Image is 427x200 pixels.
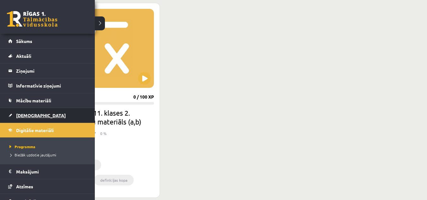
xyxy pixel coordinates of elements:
[8,123,87,137] a: Digitālie materiāli
[8,78,87,93] a: Informatīvie ziņojumi
[8,93,87,108] a: Mācību materiāli
[8,144,35,149] span: Programma
[8,164,87,179] a: Maksājumi
[94,175,134,185] li: definīcijas kopa
[16,53,31,59] span: Aktuāli
[8,108,87,123] a: [DEMOGRAPHIC_DATA]
[16,38,32,44] span: Sākums
[8,144,88,149] a: Programma
[8,49,87,63] a: Aktuāli
[8,34,87,48] a: Sākums
[8,152,88,158] a: Biežāk uzdotie jautājumi
[8,152,56,157] span: Biežāk uzdotie jautājumi
[16,127,54,133] span: Digitālie materiāli
[16,98,51,103] span: Mācību materiāli
[16,184,33,189] span: Atzīmes
[16,78,87,93] legend: Informatīvie ziņojumi
[100,130,107,136] p: 0 %
[16,112,66,118] span: [DEMOGRAPHIC_DATA]
[16,64,87,78] legend: Ziņojumi
[16,164,87,179] legend: Maksājumi
[8,179,87,194] a: Atzīmes
[7,11,58,27] a: Rīgas 1. Tālmācības vidusskola
[8,64,87,78] a: Ziņojumi
[44,108,154,126] h2: Matemātikas i - 11. klases 2. ieskaites mācību materiāls (a,b)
